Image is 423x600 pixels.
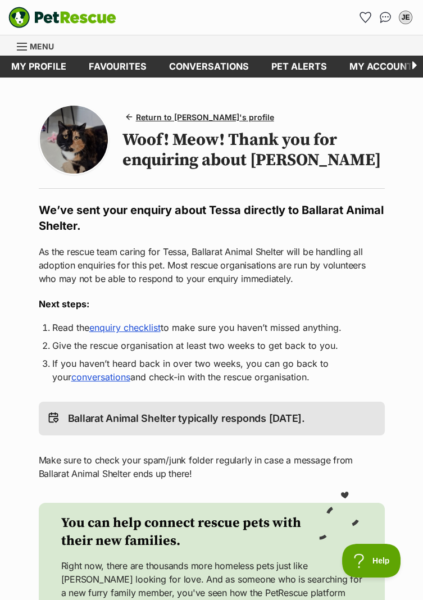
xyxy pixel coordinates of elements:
a: conversations [71,371,130,383]
div: JE [400,12,411,23]
p: As the rescue team caring for Tessa, Ballarat Animal Shelter will be handling all adoption enquir... [39,245,385,285]
img: Photo of Tessa [40,106,108,174]
span: Return to [PERSON_NAME]'s profile [136,111,274,123]
p: Ballarat Animal Shelter typically responds [DATE]. [68,411,305,426]
a: conversations [158,56,260,78]
ul: Account quick links [356,8,415,26]
a: enquiry checklist [89,322,161,333]
a: Menu [17,35,62,56]
a: Return to [PERSON_NAME]'s profile [122,109,279,125]
a: Pet alerts [260,56,338,78]
a: Favourites [356,8,374,26]
button: My account [397,8,415,26]
iframe: Help Scout Beacon - Open [342,544,401,578]
h2: We’ve sent your enquiry about Tessa directly to Ballarat Animal Shelter. [39,202,385,234]
h1: Woof! Meow! Thank you for enquiring about [PERSON_NAME] [122,130,385,170]
li: If you haven’t heard back in over two weeks, you can go back to your and check-in with the rescue... [52,357,371,384]
a: Favourites [78,56,158,78]
li: Give the rescue organisation at least two weeks to get back to you. [52,339,371,352]
img: chat-41dd97257d64d25036548639549fe6c8038ab92f7586957e7f3b1b290dea8141.svg [380,12,392,23]
h2: You can help connect rescue pets with their new families. [61,514,317,550]
a: PetRescue [8,7,116,28]
span: Menu [30,42,54,51]
li: Read the to make sure you haven’t missed anything. [52,321,371,334]
p: Make sure to check your spam/junk folder regularly in case a message from Ballarat Animal Shelter... [39,453,385,480]
h3: Next steps: [39,297,385,311]
a: Conversations [376,8,394,26]
img: logo-e224e6f780fb5917bec1dbf3a21bbac754714ae5b6737aabdf751b685950b380.svg [8,7,116,28]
